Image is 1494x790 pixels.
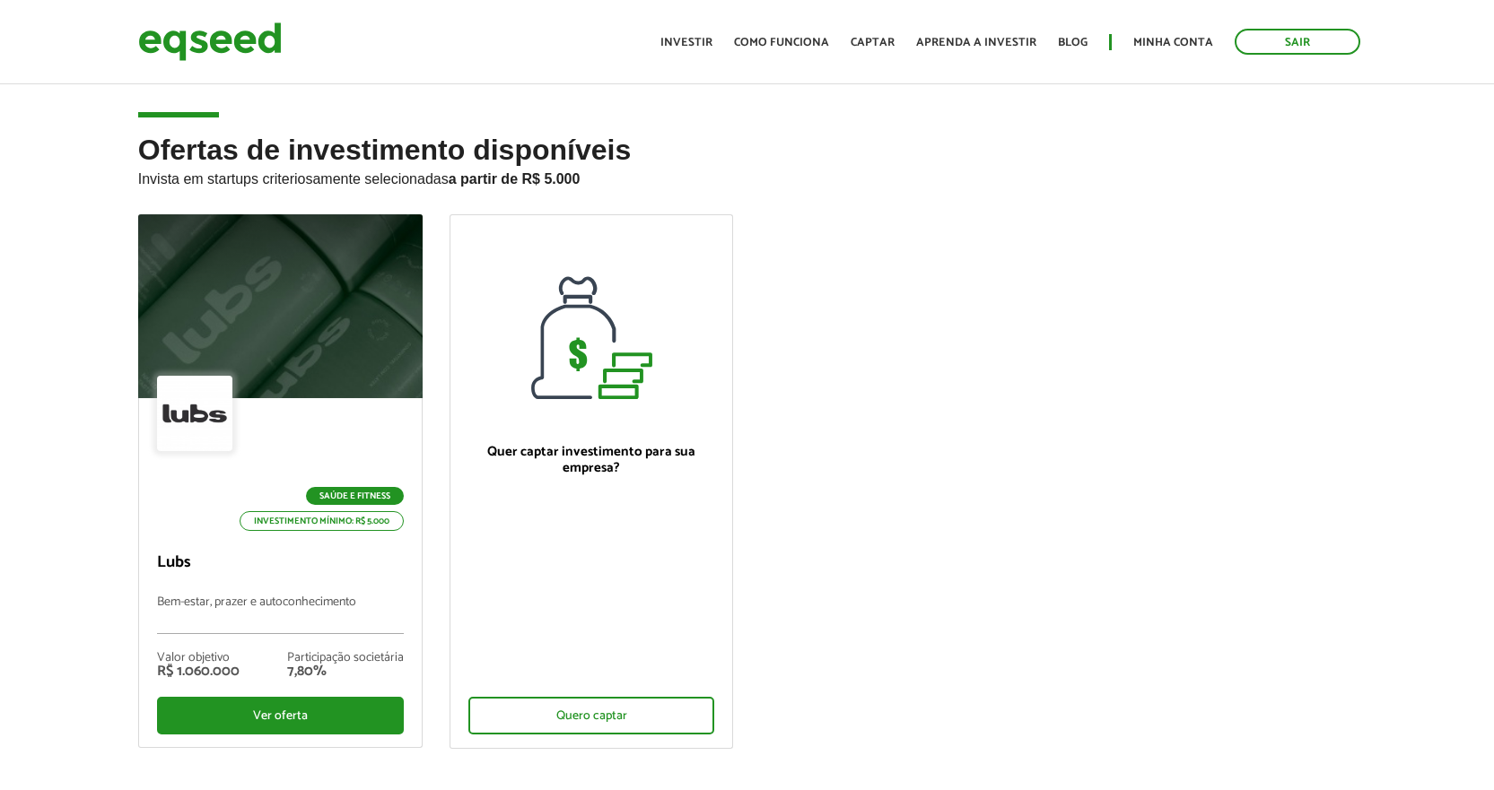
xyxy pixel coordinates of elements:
[468,697,715,734] div: Quero captar
[468,444,715,476] p: Quer captar investimento para sua empresa?
[450,214,734,749] a: Quer captar investimento para sua empresa? Quero captar
[138,214,423,748] a: Saúde e Fitness Investimento mínimo: R$ 5.000 Lubs Bem-estar, prazer e autoconhecimento Valor obj...
[138,135,1357,214] h2: Ofertas de investimento disponíveis
[287,652,404,664] div: Participação societária
[1058,37,1088,48] a: Blog
[240,511,404,531] p: Investimento mínimo: R$ 5.000
[138,166,1357,187] p: Invista em startups criteriosamente selecionadas
[157,595,404,634] p: Bem-estar, prazer e autoconhecimento
[306,487,404,505] p: Saúde e Fitness
[1133,37,1213,48] a: Minha conta
[157,697,404,734] div: Ver oferta
[287,664,404,679] div: 7,80%
[851,37,895,48] a: Captar
[157,553,404,573] p: Lubs
[138,18,282,65] img: EqSeed
[734,37,829,48] a: Como funciona
[916,37,1036,48] a: Aprenda a investir
[157,664,240,679] div: R$ 1.060.000
[449,171,581,187] strong: a partir de R$ 5.000
[1235,29,1360,55] a: Sair
[157,652,240,664] div: Valor objetivo
[660,37,712,48] a: Investir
